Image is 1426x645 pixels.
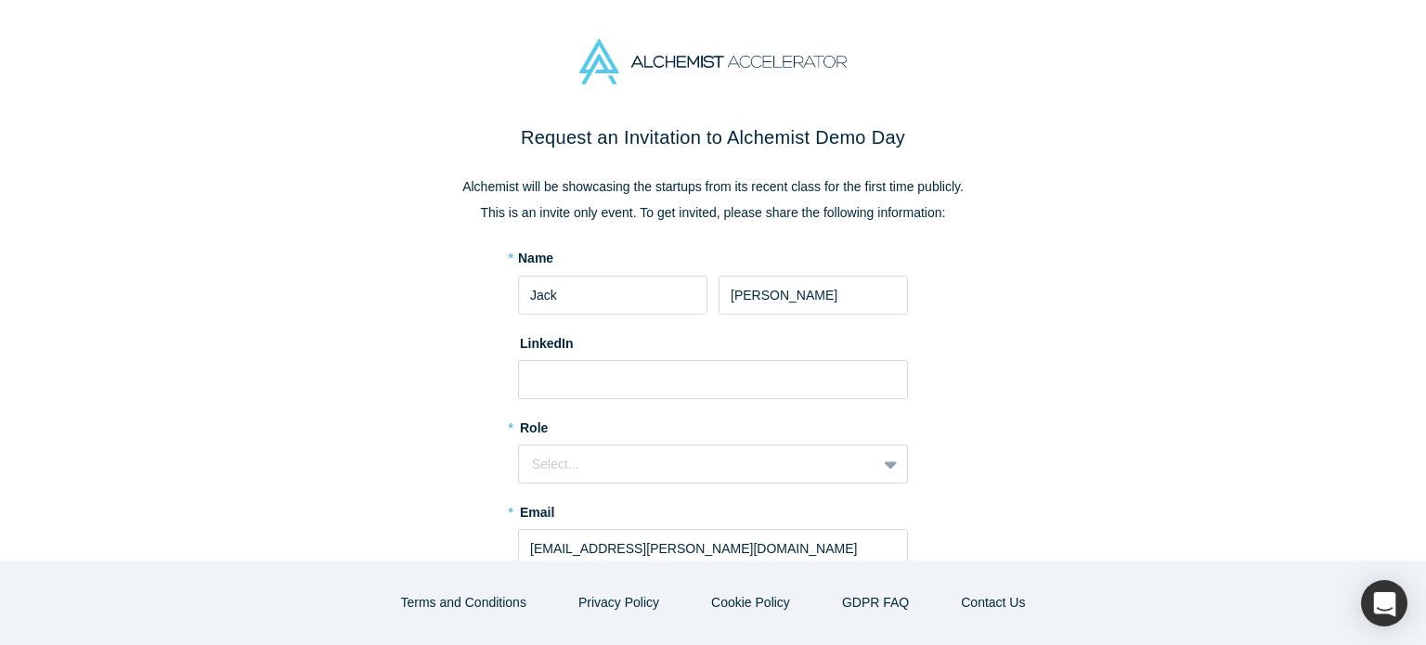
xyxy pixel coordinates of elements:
[579,39,847,84] img: Alchemist Accelerator Logo
[941,587,1044,619] button: Contact Us
[518,249,553,268] label: Name
[532,455,863,474] div: Select...
[559,587,679,619] button: Privacy Policy
[518,412,908,438] label: Role
[518,328,574,354] label: LinkedIn
[323,177,1103,197] p: Alchemist will be showcasing the startups from its recent class for the first time publicly.
[692,587,810,619] button: Cookie Policy
[719,276,908,315] input: Last Name
[323,123,1103,151] h2: Request an Invitation to Alchemist Demo Day
[323,203,1103,223] p: This is an invite only event. To get invited, please share the following information:
[823,587,928,619] a: GDPR FAQ
[518,276,707,315] input: First Name
[518,497,908,522] label: Email
[382,587,546,619] button: Terms and Conditions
